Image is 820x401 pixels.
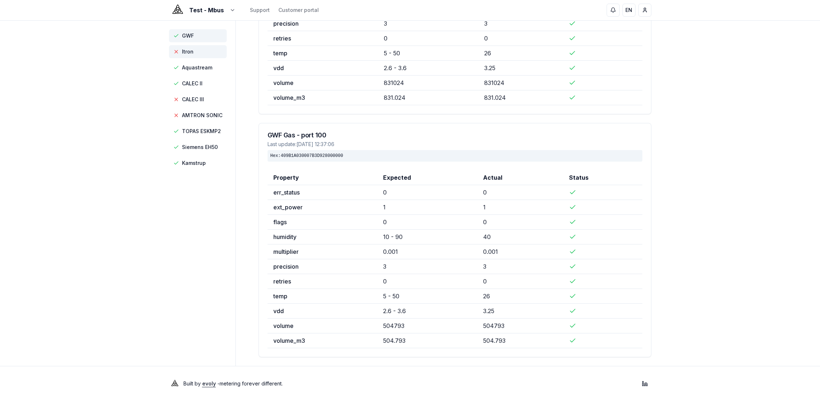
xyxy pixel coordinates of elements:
[268,31,378,46] td: retries
[268,215,378,230] td: flags
[477,289,564,304] td: 26
[182,112,222,119] span: AMTRON SONIC
[268,304,378,319] td: vdd
[268,141,642,148] div: Last update: [DATE] 12:37:06
[268,319,378,333] td: volume
[268,259,378,274] td: precision
[622,4,635,17] button: EN
[250,7,270,14] a: Support
[268,150,642,162] div: Hex: 409B1A030007B3D928000000
[377,319,477,333] td: 504793
[169,378,181,389] img: Evoly Logo
[182,144,218,151] span: Siemens EH50
[378,31,478,46] td: 0
[182,128,221,135] span: TOPAS ESKMP2
[478,31,563,46] td: 0
[478,76,563,90] td: 831024
[377,274,477,289] td: 0
[478,61,563,76] td: 3.25
[477,170,564,185] th: Actual
[182,80,203,87] span: CALEC II
[268,90,378,105] td: volume_m3
[377,304,477,319] td: 2.6 - 3.6
[477,230,564,244] td: 40
[477,319,564,333] td: 504793
[377,185,477,200] td: 0
[268,289,378,304] td: temp
[563,170,642,185] th: Status
[183,379,283,389] p: Built by - metering forever different .
[268,333,378,348] td: volume_m3
[268,230,378,244] td: humidity
[378,90,478,105] td: 831.024
[478,90,563,105] td: 831.024
[169,1,186,19] img: Evoly Logo
[268,185,378,200] td: err_status
[377,333,477,348] td: 504.793
[169,6,235,14] button: Test - Mbus
[268,244,378,259] td: multiplier
[377,170,477,185] th: Expected
[278,7,319,14] a: Customer portal
[182,159,206,167] span: Kamstrup
[202,380,216,387] a: evoly
[182,32,194,39] span: GWF
[377,230,477,244] td: 10 - 90
[268,274,378,289] td: retries
[477,274,564,289] td: 0
[182,96,204,103] span: CALEC III
[268,132,642,138] h3: GWF Gas - port 100
[377,259,477,274] td: 3
[377,200,477,215] td: 1
[268,170,378,185] th: Property
[477,215,564,230] td: 0
[477,200,564,215] td: 1
[182,48,194,55] span: Itron
[377,289,477,304] td: 5 - 50
[268,16,378,31] td: precision
[268,76,378,90] td: volume
[377,215,477,230] td: 0
[477,304,564,319] td: 3.25
[477,185,564,200] td: 0
[478,16,563,31] td: 3
[378,16,478,31] td: 3
[268,200,378,215] td: ext_power
[182,64,212,71] span: Aquastream
[268,61,378,76] td: vdd
[477,244,564,259] td: 0.001
[478,46,563,61] td: 26
[477,259,564,274] td: 3
[477,333,564,348] td: 504.793
[625,7,632,14] span: EN
[378,46,478,61] td: 5 - 50
[268,46,378,61] td: temp
[378,61,478,76] td: 2.6 - 3.6
[377,244,477,259] td: 0.001
[189,6,224,14] span: Test - Mbus
[378,76,478,90] td: 831024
